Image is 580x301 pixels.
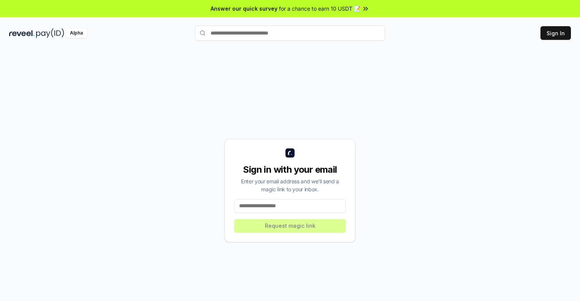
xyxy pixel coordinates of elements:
[285,148,295,158] img: logo_small
[279,5,360,13] span: for a chance to earn 10 USDT 📝
[9,28,35,38] img: reveel_dark
[234,177,346,193] div: Enter your email address and we’ll send a magic link to your inbox.
[540,26,571,40] button: Sign In
[36,28,64,38] img: pay_id
[66,28,87,38] div: Alpha
[211,5,277,13] span: Answer our quick survey
[234,164,346,176] div: Sign in with your email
